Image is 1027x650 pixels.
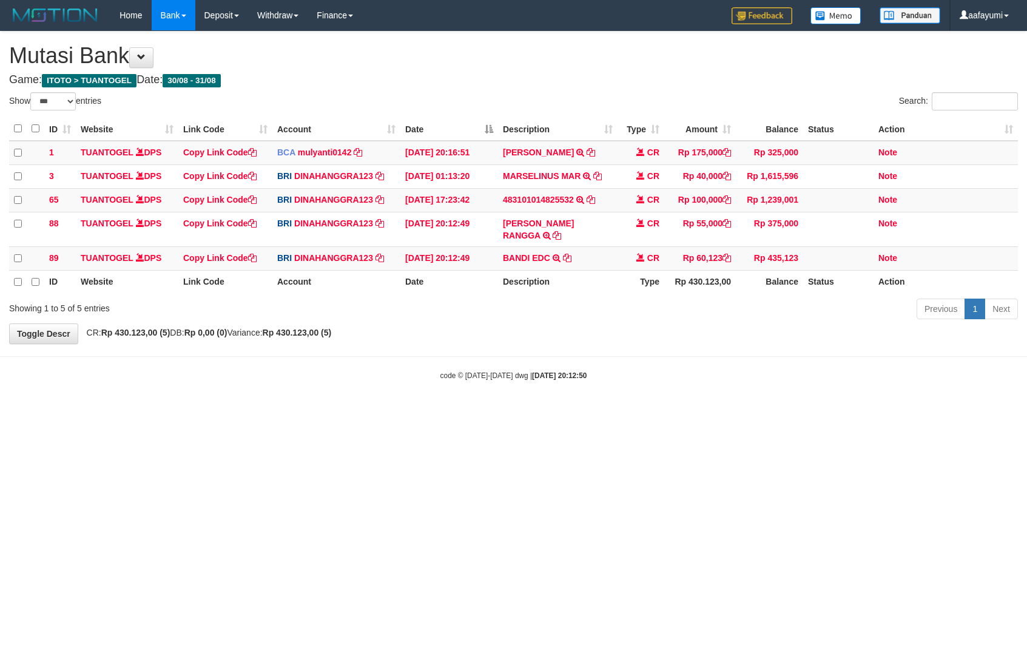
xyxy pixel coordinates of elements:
a: Toggle Descr [9,323,78,344]
a: DINAHANGGRA123 [294,171,373,181]
img: panduan.png [880,7,940,24]
a: Copy DINAHANGGRA123 to clipboard [375,253,384,263]
strong: Rp 430.123,00 (5) [101,328,170,337]
td: DPS [76,164,178,188]
th: Link Code: activate to sort column ascending [178,117,272,141]
th: Account: activate to sort column ascending [272,117,400,141]
td: Rp 100,000 [664,188,736,212]
a: TUANTOGEL [81,253,133,263]
a: MARSELINUS MAR [503,171,581,181]
a: Note [878,218,897,228]
a: TUANTOGEL [81,147,133,157]
span: CR [647,195,659,205]
a: Note [878,195,897,205]
strong: [DATE] 20:12:50 [532,371,587,380]
a: Copy JAJA JAHURI to clipboard [587,147,595,157]
a: Copy mulyanti0142 to clipboard [354,147,362,157]
td: DPS [76,246,178,270]
a: BANDI EDC [503,253,550,263]
td: [DATE] 20:12:49 [400,212,498,246]
th: Date [400,270,498,294]
a: DINAHANGGRA123 [294,195,373,205]
td: Rp 60,123 [664,246,736,270]
td: Rp 1,615,596 [736,164,803,188]
td: [DATE] 20:16:51 [400,141,498,165]
a: Copy Rp 55,000 to clipboard [722,218,731,228]
th: Account [272,270,400,294]
label: Show entries [9,92,101,110]
a: 483101014825532 [503,195,574,205]
a: Copy DINAHANGGRA123 to clipboard [375,218,384,228]
td: [DATE] 20:12:49 [400,246,498,270]
th: Amount: activate to sort column ascending [664,117,736,141]
a: Copy DINAHANGGRA123 to clipboard [375,195,384,205]
a: Note [878,253,897,263]
span: 89 [49,253,59,263]
a: [PERSON_NAME] [503,147,574,157]
span: CR: DB: Variance: [81,328,332,337]
span: BCA [277,147,295,157]
a: Copy 483101014825532 to clipboard [587,195,595,205]
td: Rp 435,123 [736,246,803,270]
span: BRI [277,195,292,205]
a: Previous [917,299,965,319]
td: Rp 40,000 [664,164,736,188]
a: DINAHANGGRA123 [294,253,373,263]
span: 88 [49,218,59,228]
a: Copy Link Code [183,171,257,181]
a: Copy Link Code [183,218,257,228]
strong: Rp 0,00 (0) [184,328,227,337]
span: 3 [49,171,54,181]
h4: Game: Date: [9,74,1018,86]
td: Rp 1,239,001 [736,188,803,212]
th: Description [498,270,618,294]
th: Rp 430.123,00 [664,270,736,294]
span: 1 [49,147,54,157]
span: CR [647,171,659,181]
a: Copy Link Code [183,147,257,157]
th: Balance [736,117,803,141]
span: CR [647,147,659,157]
img: Feedback.jpg [732,7,792,24]
a: TUANTOGEL [81,195,133,205]
span: CR [647,253,659,263]
select: Showentries [30,92,76,110]
th: Action: activate to sort column ascending [874,117,1018,141]
td: [DATE] 17:23:42 [400,188,498,212]
span: BRI [277,253,292,263]
a: Copy DINAHANGGRA123 to clipboard [375,171,384,181]
a: TUANTOGEL [81,218,133,228]
span: BRI [277,218,292,228]
a: Copy Rp 175,000 to clipboard [722,147,731,157]
th: Type [618,270,664,294]
th: Link Code [178,270,272,294]
td: DPS [76,212,178,246]
a: Copy Rp 60,123 to clipboard [722,253,731,263]
th: Website [76,270,178,294]
td: Rp 325,000 [736,141,803,165]
th: Description: activate to sort column ascending [498,117,618,141]
div: Showing 1 to 5 of 5 entries [9,297,419,314]
td: Rp 55,000 [664,212,736,246]
span: BRI [277,171,292,181]
td: DPS [76,188,178,212]
th: Status [803,117,874,141]
label: Search: [899,92,1018,110]
a: Next [985,299,1018,319]
input: Search: [932,92,1018,110]
a: Copy Rp 100,000 to clipboard [722,195,731,205]
td: [DATE] 01:13:20 [400,164,498,188]
a: DINAHANGGRA123 [294,218,373,228]
a: Note [878,147,897,157]
span: ITOTO > TUANTOGEL [42,74,136,87]
span: 65 [49,195,59,205]
a: mulyanti0142 [298,147,352,157]
a: TUANTOGEL [81,171,133,181]
th: Website: activate to sort column ascending [76,117,178,141]
strong: Rp 430.123,00 (5) [263,328,332,337]
a: Copy MARSELINUS MAR to clipboard [593,171,602,181]
td: Rp 175,000 [664,141,736,165]
th: Balance [736,270,803,294]
span: 30/08 - 31/08 [163,74,221,87]
img: Button%20Memo.svg [810,7,861,24]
